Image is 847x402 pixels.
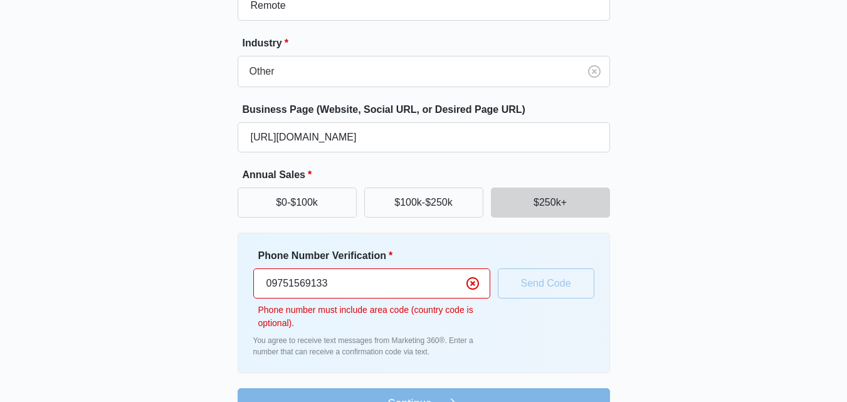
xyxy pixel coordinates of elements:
[238,188,357,218] button: $0-$100k
[491,188,610,218] button: $250k+
[253,335,490,357] p: You agree to receive text messages from Marketing 360®. Enter a number that can receive a confirm...
[364,188,483,218] button: $100k-$250k
[463,273,483,294] button: Clear
[258,304,490,330] p: Phone number must include area code (country code is optional).
[238,122,610,152] input: e.g. janesplumbing.com
[584,61,604,82] button: Clear
[253,268,490,299] input: Ex. +1-555-555-5555
[243,167,615,182] label: Annual Sales
[258,248,495,263] label: Phone Number Verification
[243,36,615,51] label: Industry
[243,102,615,117] label: Business Page (Website, Social URL, or Desired Page URL)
